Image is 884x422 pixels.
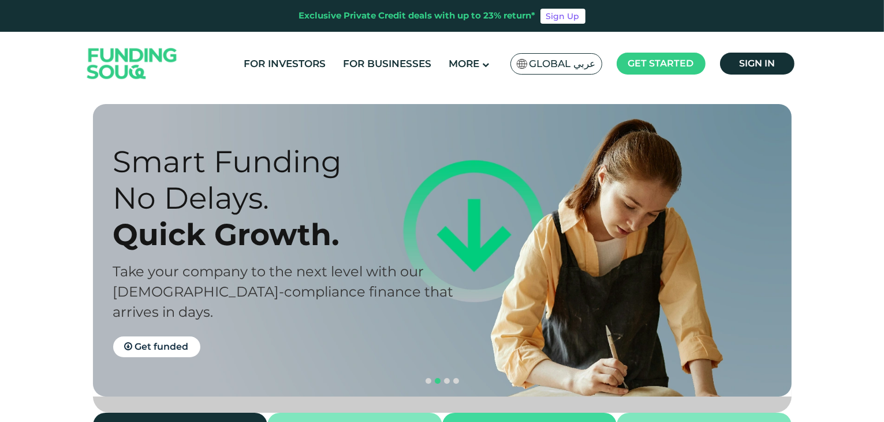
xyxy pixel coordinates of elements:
[299,9,536,23] div: Exclusive Private Credit deals with up to 23% return*
[113,261,462,282] div: Take your company to the next level with our
[424,376,433,386] button: navigation
[517,59,527,69] img: SA Flag
[241,54,329,73] a: For Investors
[452,376,461,386] button: navigation
[113,180,462,216] div: No Delays.
[76,35,189,93] img: Logo
[113,282,462,322] div: [DEMOGRAPHIC_DATA]-compliance finance that arrives in days.
[529,57,596,71] span: Global عربي
[340,54,434,73] a: For Businesses
[433,376,442,386] button: navigation
[739,58,775,69] span: Sign in
[540,9,585,24] a: Sign Up
[442,376,452,386] button: navigation
[449,58,479,69] span: More
[113,143,462,180] div: Smart Funding
[113,216,462,253] div: Quick Growth.
[720,53,795,75] a: Sign in
[628,58,694,69] span: Get started
[135,341,189,352] span: Get funded
[113,336,200,357] a: Get funded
